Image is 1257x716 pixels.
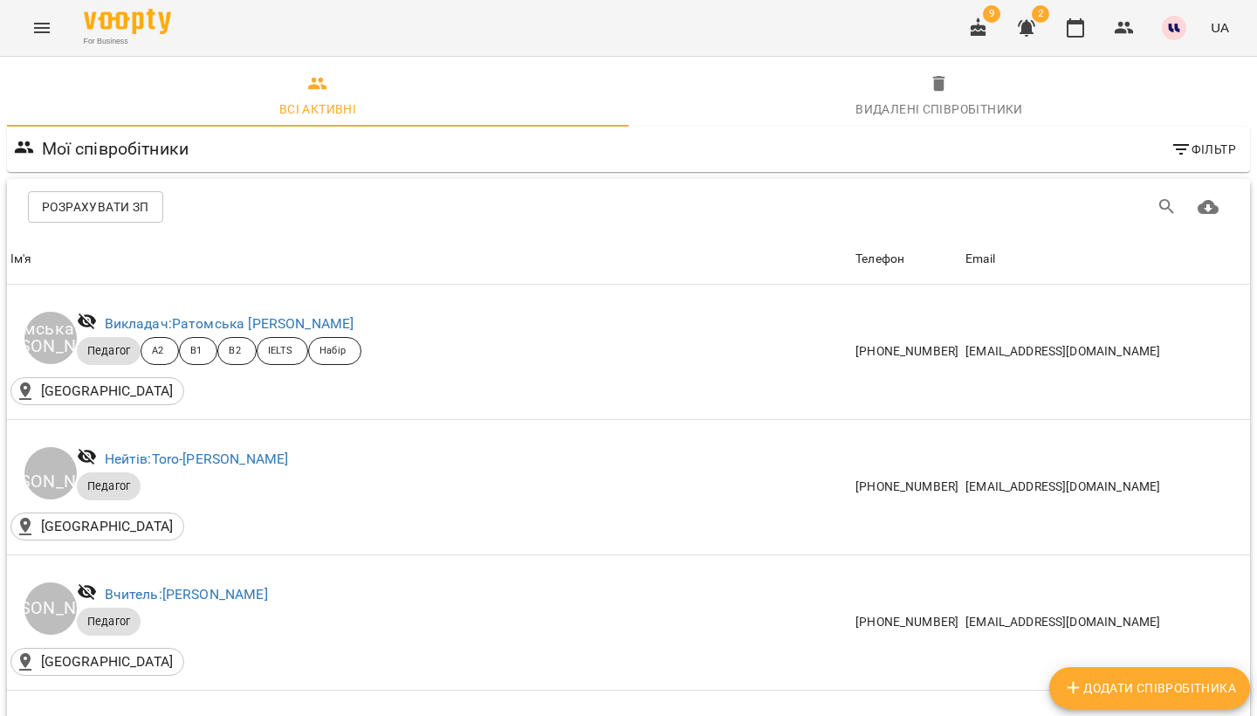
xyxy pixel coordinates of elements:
[105,315,354,332] a: Викладач:Ратомська [PERSON_NAME]
[229,344,240,359] p: B2
[10,249,32,270] div: Sort
[1204,11,1236,44] button: UA
[217,337,256,365] div: B2
[7,179,1250,235] div: Table Toolbar
[855,249,958,270] span: Телефон
[77,343,141,359] span: Педагог
[855,99,1023,120] div: Видалені cпівробітники
[1049,667,1250,709] button: Додати співробітника
[152,344,163,359] p: A2
[1164,134,1243,165] button: Фільтр
[10,249,32,270] div: Ім'я
[10,377,184,405] div: LangLover School()
[855,249,904,270] div: Телефон
[190,344,202,359] p: B1
[319,344,346,359] p: Набір
[965,249,995,270] div: Email
[962,419,1250,554] td: [EMAIL_ADDRESS][DOMAIN_NAME]
[1032,5,1049,23] span: 2
[105,586,268,602] a: Вчитель:[PERSON_NAME]
[1187,186,1229,228] button: Завантажити CSV
[24,312,77,364] div: Ратомська [PERSON_NAME]
[983,5,1000,23] span: 9
[179,337,217,365] div: B1
[84,36,171,47] span: For Business
[1162,16,1186,40] img: 1255ca683a57242d3abe33992970777d.jpg
[41,516,174,537] p: [GEOGRAPHIC_DATA]
[965,249,1247,270] span: Email
[24,582,77,635] div: [PERSON_NAME]
[42,196,149,217] span: Розрахувати ЗП
[852,554,962,690] td: [PHONE_NUMBER]
[308,337,361,365] div: Набір
[852,285,962,420] td: [PHONE_NUMBER]
[1146,186,1188,228] button: Пошук
[28,191,163,223] button: Розрахувати ЗП
[268,344,293,359] p: IELTS
[77,478,141,494] span: Педагог
[962,554,1250,690] td: [EMAIL_ADDRESS][DOMAIN_NAME]
[1063,678,1236,699] span: Додати співробітника
[962,285,1250,420] td: [EMAIL_ADDRESS][DOMAIN_NAME]
[852,419,962,554] td: [PHONE_NUMBER]
[42,135,189,162] h6: Мої співробітники
[855,249,904,270] div: Sort
[10,513,184,540] div: LangLover School()
[279,99,356,120] div: Всі активні
[141,337,179,365] div: A2
[257,337,309,365] div: IELTS
[21,7,63,49] button: Menu
[1171,139,1236,160] span: Фільтр
[41,651,174,672] p: [GEOGRAPHIC_DATA]
[10,648,184,676] div: LangLover School()
[84,9,171,34] img: Voopty Logo
[41,381,174,402] p: [GEOGRAPHIC_DATA]
[77,614,141,630] span: Педагог
[965,249,995,270] div: Sort
[10,249,848,270] span: Ім'я
[24,447,77,499] div: Toro-[PERSON_NAME]
[1211,18,1229,37] span: UA
[105,451,289,467] a: Нейтів:Toro-[PERSON_NAME]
